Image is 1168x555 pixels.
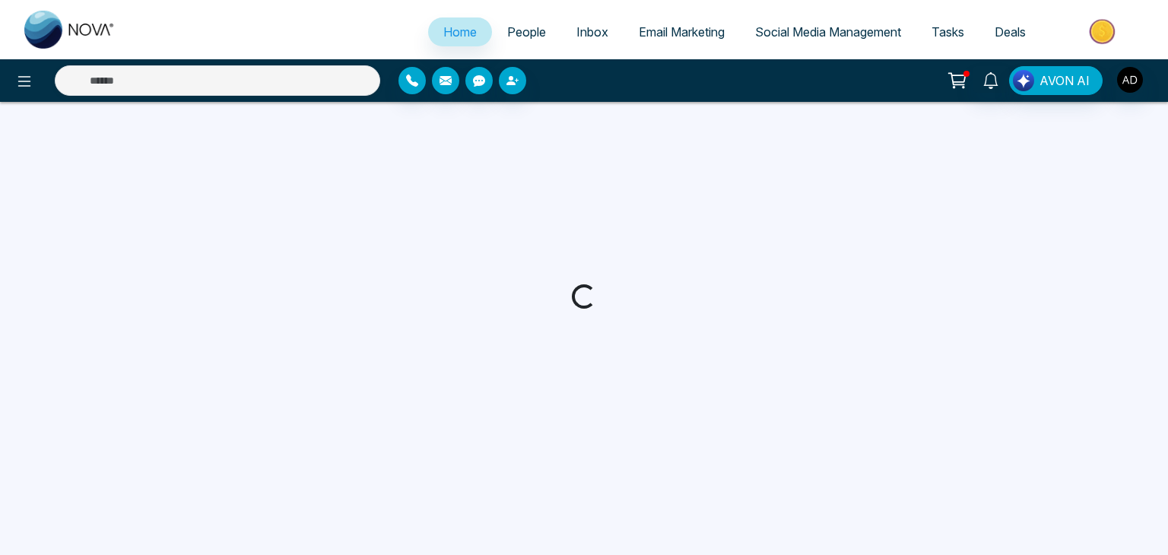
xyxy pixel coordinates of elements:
img: Market-place.gif [1049,14,1159,49]
a: People [492,17,561,46]
button: AVON AI [1009,66,1103,95]
a: Home [428,17,492,46]
a: Email Marketing [624,17,740,46]
img: Lead Flow [1013,70,1034,91]
a: Deals [979,17,1041,46]
a: Inbox [561,17,624,46]
span: Deals [995,24,1026,40]
a: Tasks [916,17,979,46]
span: Home [443,24,477,40]
span: Tasks [932,24,964,40]
span: People [507,24,546,40]
span: Social Media Management [755,24,901,40]
img: User Avatar [1117,67,1143,93]
span: AVON AI [1039,71,1090,90]
span: Email Marketing [639,24,725,40]
img: Nova CRM Logo [24,11,116,49]
a: Social Media Management [740,17,916,46]
span: Inbox [576,24,608,40]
